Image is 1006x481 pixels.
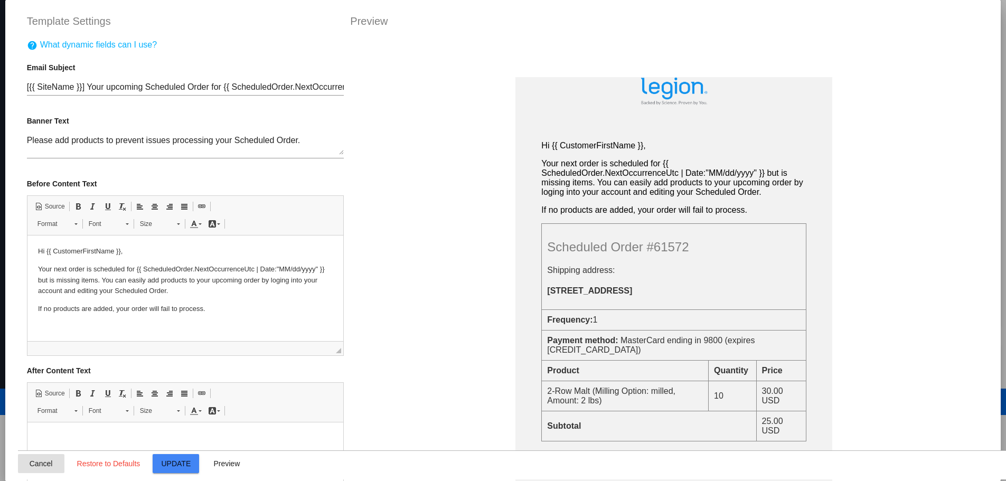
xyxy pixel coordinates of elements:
[11,11,306,22] p: Hi {{ CustomerFirstName }},
[11,29,306,61] p: Your next order is scheduled for {{ ScheduledOrder.NextOccurrenceUtc | Date:"MM/dd/yyyy" }} but i...
[30,459,53,468] span: Cancel
[341,13,988,30] div: Preview
[162,459,191,468] span: Update
[203,454,250,473] button: Preview
[18,13,342,30] div: Template Settings
[18,454,64,473] button: Close dialog
[77,459,140,468] span: Restore to Defaults
[69,454,149,473] button: Restore to Defaults
[153,454,199,473] button: Update
[11,68,306,79] p: If no products are added, your order will fail to process.
[213,459,240,468] span: Preview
